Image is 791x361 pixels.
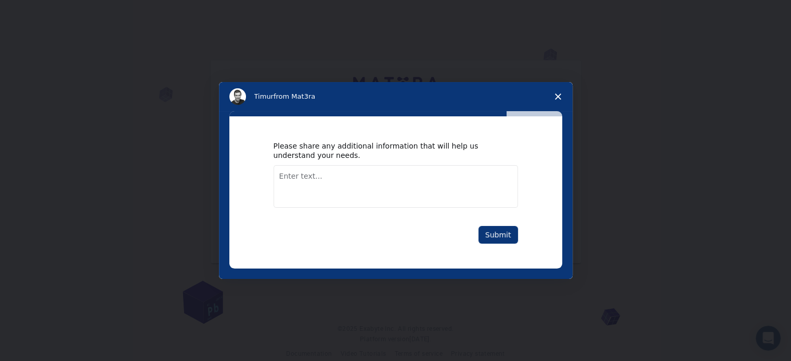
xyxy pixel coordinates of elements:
img: Profile image for Timur [229,88,246,105]
span: Timur [254,92,274,100]
button: Submit [478,226,518,244]
span: Close survey [543,82,573,111]
textarea: Enter text... [274,165,518,208]
div: Please share any additional information that will help us understand your needs. [274,141,502,160]
span: from Mat3ra [274,92,315,100]
span: Support [21,7,58,17]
